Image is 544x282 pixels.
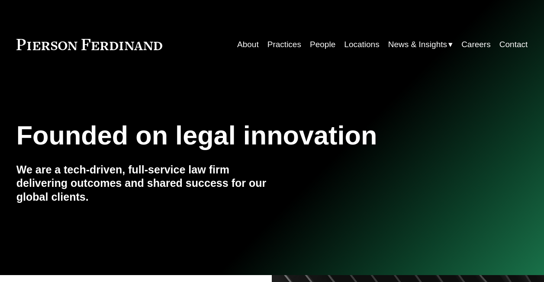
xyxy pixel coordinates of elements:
[267,36,301,53] a: Practices
[461,36,491,53] a: Careers
[310,36,335,53] a: People
[344,36,379,53] a: Locations
[499,36,528,53] a: Contact
[388,36,453,53] a: folder dropdown
[388,37,447,52] span: News & Insights
[16,163,272,204] h4: We are a tech-driven, full-service law firm delivering outcomes and shared success for our global...
[237,36,259,53] a: About
[16,120,443,151] h1: Founded on legal innovation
